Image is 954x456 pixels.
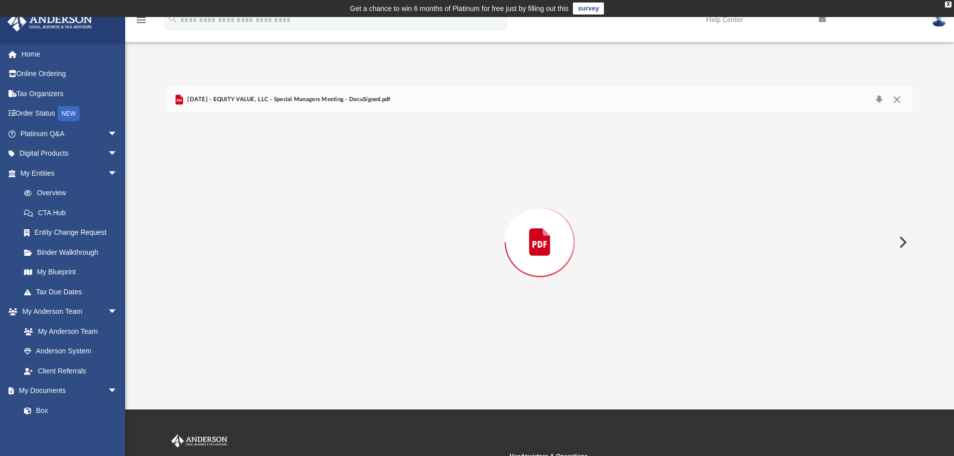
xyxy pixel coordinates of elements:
div: Preview [167,87,913,371]
button: Next File [891,228,913,256]
a: survey [573,3,604,15]
div: close [945,2,951,8]
span: arrow_drop_down [108,302,128,322]
a: My Blueprint [14,262,128,282]
a: Order StatusNEW [7,104,133,124]
span: arrow_drop_down [108,144,128,164]
i: search [167,14,178,25]
a: Overview [14,183,133,203]
a: menu [135,19,147,26]
a: Tax Due Dates [14,282,133,302]
a: Home [7,44,133,64]
img: Anderson Advisors Platinum Portal [169,434,229,447]
a: Binder Walkthrough [14,242,133,262]
a: Entity Change Request [14,223,133,243]
img: Anderson Advisors Platinum Portal [5,12,95,32]
a: CTA Hub [14,203,133,223]
a: Platinum Q&Aarrow_drop_down [7,124,133,144]
span: [DATE] - EQUITY VALUE, LLC - Special Managers Meeting - DocuSigned.pdf [185,95,391,104]
a: Meeting Minutes [14,420,128,440]
a: Digital Productsarrow_drop_down [7,144,133,164]
a: My Anderson Team [14,321,123,341]
div: NEW [58,106,80,121]
a: Anderson System [14,341,128,361]
div: Get a chance to win 6 months of Platinum for free just by filling out this [350,3,569,15]
span: arrow_drop_down [108,163,128,184]
button: Close [888,93,906,107]
a: Client Referrals [14,361,128,381]
a: My Entitiesarrow_drop_down [7,163,133,183]
span: arrow_drop_down [108,124,128,144]
a: Online Ordering [7,64,133,84]
span: arrow_drop_down [108,381,128,401]
a: My Anderson Teamarrow_drop_down [7,302,128,322]
button: Download [870,93,888,107]
a: Box [14,400,123,420]
a: Tax Organizers [7,84,133,104]
a: My Documentsarrow_drop_down [7,381,128,401]
img: User Pic [931,13,946,27]
i: menu [135,14,147,26]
